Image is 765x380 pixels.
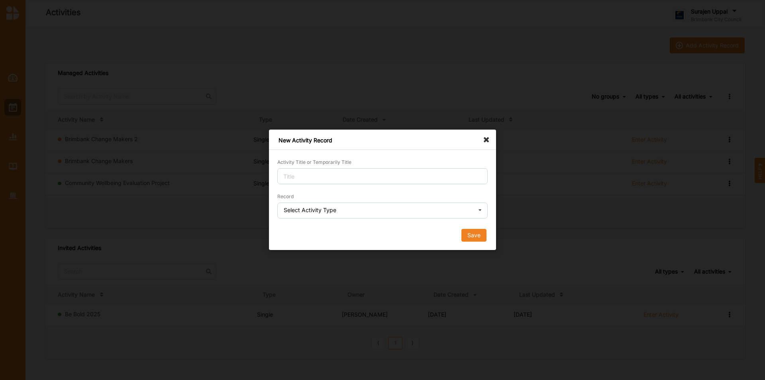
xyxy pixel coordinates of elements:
button: Save [461,229,486,242]
label: Activity Title or Temporarily Title [277,159,351,165]
label: Record [277,193,294,200]
div: New Activity Record [269,130,496,150]
div: Select Activity Type [284,207,336,213]
input: Title [277,168,488,184]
